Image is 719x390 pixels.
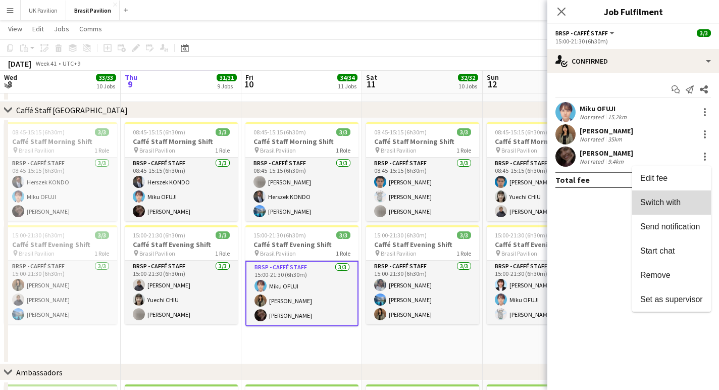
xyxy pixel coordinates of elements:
[640,198,681,207] span: Switch with
[640,295,703,304] span: Set as supervisor
[640,271,671,279] span: Remove
[640,222,700,231] span: Send notification
[632,190,711,215] button: Switch with
[632,263,711,287] button: Remove
[640,174,667,182] span: Edit fee
[632,166,711,190] button: Edit fee
[632,287,711,312] button: Set as supervisor
[640,247,675,255] span: Start chat
[632,215,711,239] button: Send notification
[632,239,711,263] button: Start chat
